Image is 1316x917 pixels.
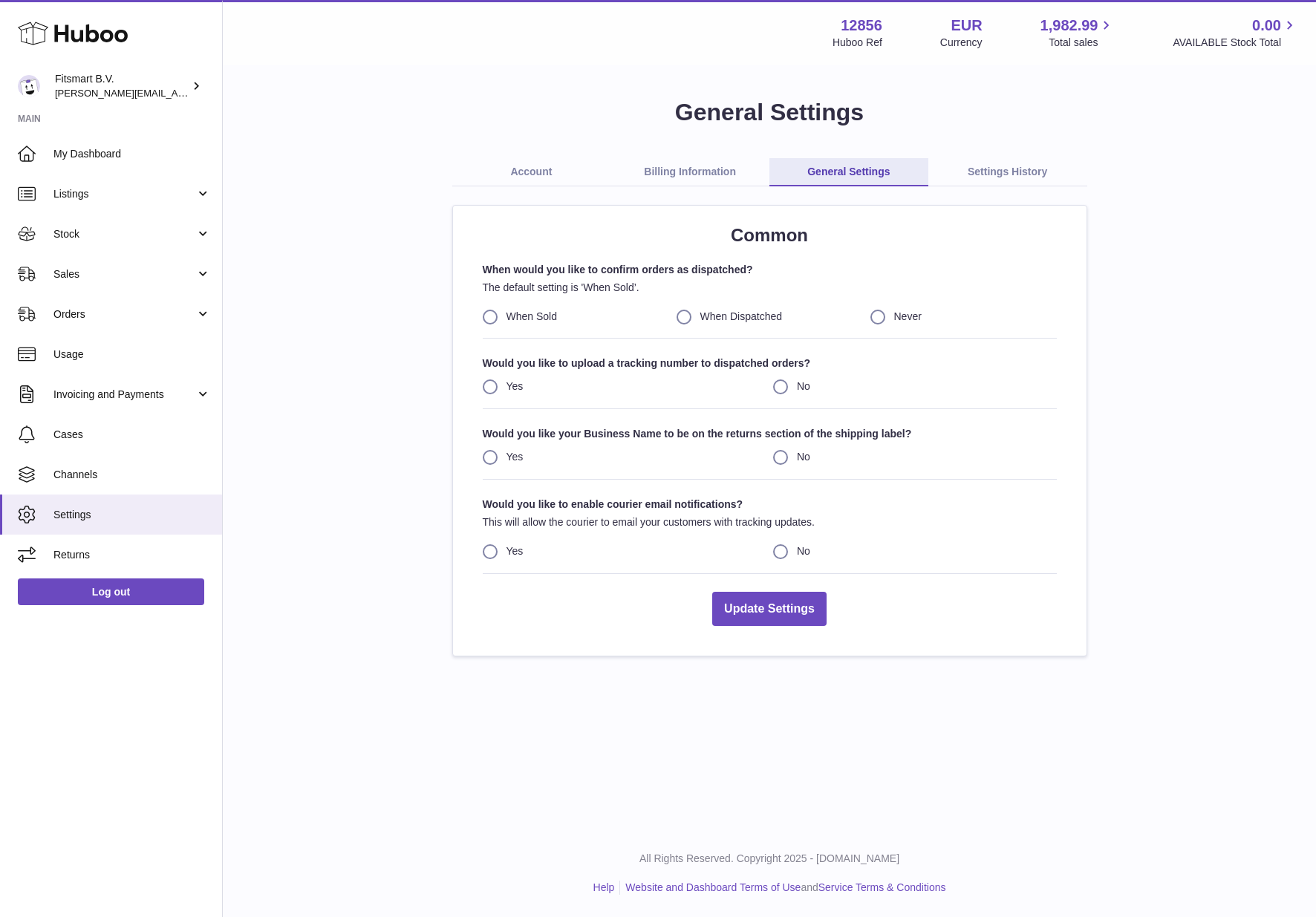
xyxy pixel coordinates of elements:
span: 0.00 [1252,16,1281,36]
span: Orders [53,307,195,322]
label: No [773,450,1057,464]
div: Huboo Ref [833,36,882,50]
span: Sales [53,267,195,281]
span: Usage [53,347,211,362]
a: Log out [18,578,204,605]
strong: Would you like your Business Name to be on the returns section of the shipping label? [483,427,1057,441]
h1: General Settings [247,97,1292,128]
p: This will allow the courier to email your customers with tracking updates. [483,515,1057,529]
a: Help [593,881,615,893]
span: Invoicing and Payments [53,388,195,402]
span: 1,982.99 [1040,16,1098,36]
a: 0.00 AVAILABLE Stock Total [1173,16,1298,50]
span: Cases [53,428,211,442]
p: The default setting is 'When Sold’. [483,281,1057,295]
span: Stock [53,227,195,241]
a: Service Terms & Conditions [818,881,946,893]
label: Yes [483,379,766,394]
strong: 12856 [841,16,882,36]
span: Returns [53,548,211,562]
label: No [773,544,1057,558]
label: When Sold [483,310,669,324]
img: jonathan@leaderoo.com [18,75,40,97]
strong: EUR [951,16,982,36]
a: 1,982.99 Total sales [1040,16,1115,50]
span: Total sales [1049,36,1115,50]
span: AVAILABLE Stock Total [1173,36,1298,50]
strong: When would you like to confirm orders as dispatched? [483,263,1057,277]
p: All Rights Reserved. Copyright 2025 - [DOMAIN_NAME] [235,852,1304,866]
strong: Would you like to enable courier email notifications? [483,497,1057,512]
a: Account [452,158,611,186]
div: Fitsmart B.V. [55,72,189,100]
span: My Dashboard [53,147,211,161]
a: Website and Dashboard Terms of Use [625,881,801,893]
label: When Dispatched [677,310,863,324]
button: Update Settings [712,592,827,627]
a: Billing Information [610,158,769,186]
label: Never [870,310,1057,324]
label: No [773,379,1057,394]
a: General Settings [769,158,928,186]
span: Listings [53,187,195,201]
h2: Common [483,223,1057,247]
div: Currency [940,36,983,50]
li: and [620,881,945,895]
span: [PERSON_NAME][EMAIL_ADDRESS][DOMAIN_NAME] [55,87,298,99]
strong: Would you like to upload a tracking number to dispatched orders? [483,356,1057,371]
span: Channels [53,468,211,482]
label: Yes [483,544,766,558]
span: Settings [53,508,211,522]
a: Settings History [928,158,1087,186]
label: Yes [483,450,766,464]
